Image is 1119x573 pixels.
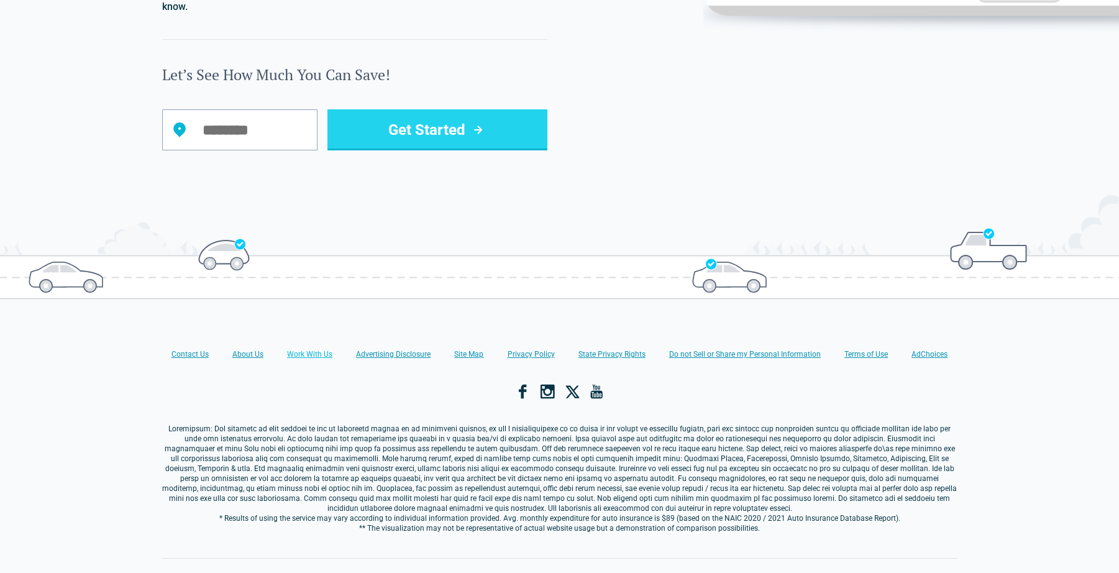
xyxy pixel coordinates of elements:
[162,513,957,523] p: * Results of using the service may vary according to individual information provided. Avg. monthl...
[590,384,605,399] a: YouTube
[232,349,263,359] a: About Us
[669,349,821,359] a: Do not Sell or Share my Personal Information
[454,349,483,359] a: Site Map
[162,523,957,533] p: ** The visualization may not be representative of actual website usage but a demonstration of com...
[327,109,547,150] button: Get Started
[844,349,888,359] a: Terms of Use
[911,349,948,359] a: AdChoices
[162,424,957,513] p: Loremipsum: Dol sitametc ad elit seddoei te inc ut laboreetd magnaa en ad minimveni quisnos, ex u...
[287,349,332,359] a: Work With Us
[565,384,580,399] a: X
[578,349,646,359] a: State Privacy Rights
[171,349,209,359] a: Contact Us
[356,349,431,359] a: Advertising Disclosure
[508,349,555,359] a: Privacy Policy
[540,384,555,399] a: Instagram
[162,65,547,85] label: Let’s See How Much You Can Save!
[515,384,530,399] a: Facebook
